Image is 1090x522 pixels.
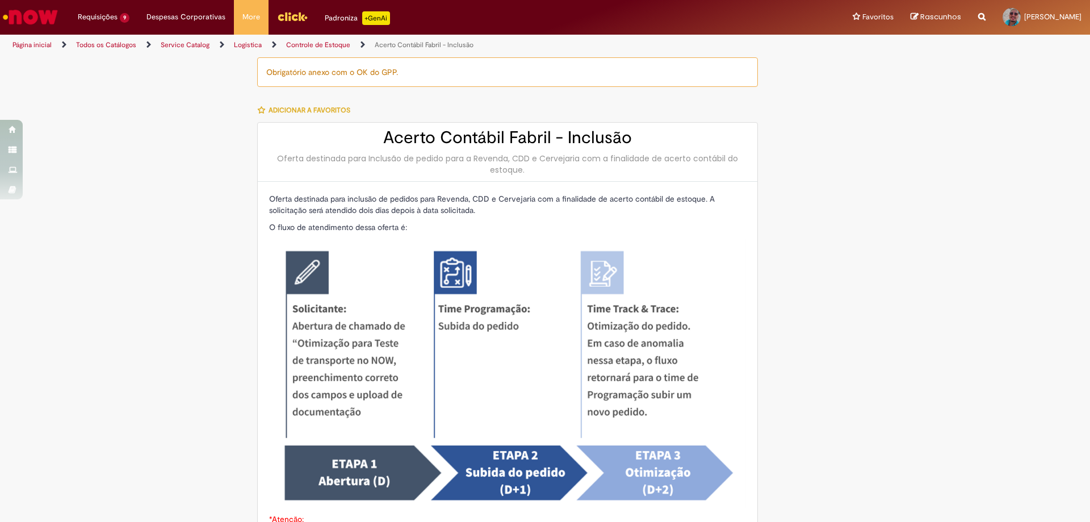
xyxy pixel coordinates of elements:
[242,11,260,23] span: More
[862,11,894,23] span: Favoritos
[325,11,390,25] div: Padroniza
[9,35,718,56] ul: Trilhas de página
[1024,12,1081,22] span: [PERSON_NAME]
[1,6,60,28] img: ServiceNow
[362,11,390,25] p: +GenAi
[286,40,350,49] a: Controle de Estoque
[375,40,473,49] a: Acerto Contábil Fabril - Inclusão
[269,153,746,176] div: Oferta destinada para Inclusão de pedido para a Revenda, CDD e Cervejaria com a finalidade de ace...
[161,40,209,49] a: Service Catalog
[234,40,262,49] a: Logistica
[120,13,129,23] span: 9
[269,128,746,147] h2: Acerto Contábil Fabril - Inclusão
[146,11,225,23] span: Despesas Corporativas
[277,8,308,25] img: click_logo_yellow_360x200.png
[12,40,52,49] a: Página inicial
[269,193,746,216] p: Oferta destinada para inclusão de pedidos para Revenda, CDD e Cervejaria com a finalidade de acer...
[76,40,136,49] a: Todos os Catálogos
[911,12,961,23] a: Rascunhos
[257,98,357,122] button: Adicionar a Favoritos
[269,222,746,233] p: O fluxo de atendimento dessa oferta é:
[269,106,350,115] span: Adicionar a Favoritos
[257,57,758,87] div: Obrigatório anexo com o OK do GPP.
[78,11,118,23] span: Requisições
[920,11,961,22] span: Rascunhos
